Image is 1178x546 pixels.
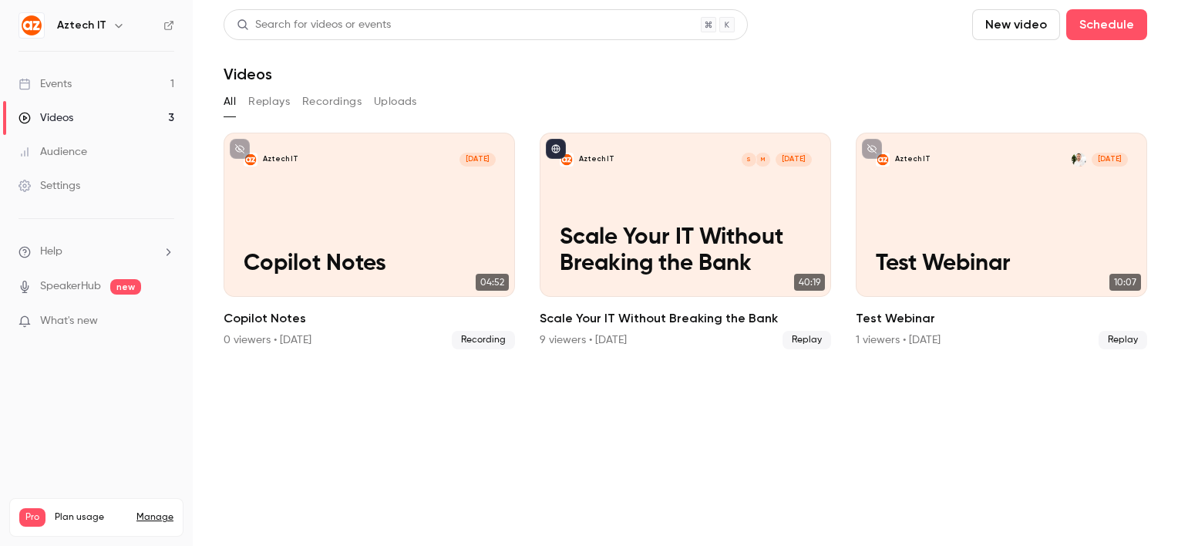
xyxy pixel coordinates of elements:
p: Copilot Notes [244,251,496,277]
img: Aztech IT [19,13,44,38]
button: Uploads [374,89,417,114]
span: 04:52 [476,274,509,291]
li: Scale Your IT Without Breaking the Bank [540,133,831,349]
button: unpublished [230,139,250,159]
h2: Scale Your IT Without Breaking the Bank [540,309,831,328]
div: Settings [19,178,80,194]
span: Pro [19,508,45,527]
li: help-dropdown-opener [19,244,174,260]
li: Test Webinar [856,133,1147,349]
button: New video [972,9,1060,40]
h1: Videos [224,65,272,83]
div: 9 viewers • [DATE] [540,332,627,348]
span: 10:07 [1109,274,1141,291]
img: Test Webinar [876,153,890,167]
p: Scale Your IT Without Breaking the Bank [560,224,812,278]
span: Plan usage [55,511,127,524]
img: Sean Houghton [1072,153,1086,167]
div: M [755,152,771,168]
p: Test Webinar [876,251,1128,277]
span: [DATE] [459,153,495,167]
a: SpeakerHub [40,278,101,295]
div: S [741,152,757,168]
iframe: Noticeable Trigger [156,315,174,329]
button: unpublished [862,139,882,159]
h2: Test Webinar [856,309,1147,328]
span: [DATE] [1092,153,1127,167]
div: Search for videos or events [237,17,391,33]
span: What's new [40,313,98,329]
p: Aztech IT [263,154,298,164]
div: Videos [19,110,73,126]
button: All [224,89,236,114]
button: published [546,139,566,159]
p: Aztech IT [895,154,931,164]
span: Help [40,244,62,260]
p: Aztech IT [579,154,614,164]
a: Copilot Notes Aztech IT[DATE]Copilot Notes04:52Copilot Notes0 viewers • [DATE]Recording [224,133,515,349]
h2: Copilot Notes [224,309,515,328]
div: Events [19,76,72,92]
button: Replays [248,89,290,114]
button: Recordings [302,89,362,114]
li: Copilot Notes [224,133,515,349]
button: Schedule [1066,9,1147,40]
a: Scale Your IT Without Breaking the BankAztech ITMS[DATE]Scale Your IT Without Breaking the Bank40... [540,133,831,349]
img: Copilot Notes [244,153,258,167]
span: Replay [1099,331,1147,349]
span: 40:19 [794,274,825,291]
span: [DATE] [776,153,811,167]
span: Recording [452,331,515,349]
a: Manage [136,511,173,524]
ul: Videos [224,133,1147,349]
div: 0 viewers • [DATE] [224,332,311,348]
div: 1 viewers • [DATE] [856,332,941,348]
a: Test Webinar Aztech ITSean Houghton[DATE]Test Webinar10:07Test Webinar1 viewers • [DATE]Replay [856,133,1147,349]
div: Audience [19,144,87,160]
img: Scale Your IT Without Breaking the Bank [560,153,574,167]
span: new [110,279,141,295]
span: Replay [783,331,831,349]
h6: Aztech IT [57,18,106,33]
section: Videos [224,9,1147,537]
